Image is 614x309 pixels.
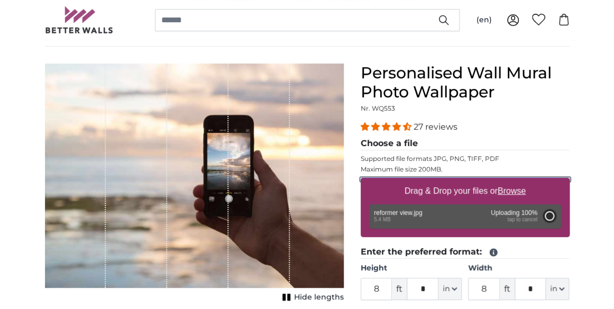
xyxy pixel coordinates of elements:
[361,246,570,259] legend: Enter the preferred format:
[361,122,414,132] span: 4.41 stars
[498,186,526,195] u: Browse
[361,63,570,102] h1: Personalised Wall Mural Photo Wallpaper
[468,11,500,30] button: (en)
[500,278,515,300] span: ft
[361,165,570,174] p: Maximum file size 200MB.
[294,292,344,303] span: Hide lengths
[361,154,570,163] p: Supported file formats JPG, PNG, TIFF, PDF
[400,180,529,202] label: Drag & Drop your files or
[443,284,450,294] span: in
[279,290,344,305] button: Hide lengths
[45,6,114,33] img: Betterwalls
[546,278,569,300] button: in
[45,63,344,305] div: 1 of 1
[361,137,570,150] legend: Choose a file
[361,104,395,112] span: Nr. WQ553
[361,263,462,274] label: Height
[468,263,569,274] label: Width
[550,284,557,294] span: in
[438,278,462,300] button: in
[392,278,407,300] span: ft
[414,122,457,132] span: 27 reviews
